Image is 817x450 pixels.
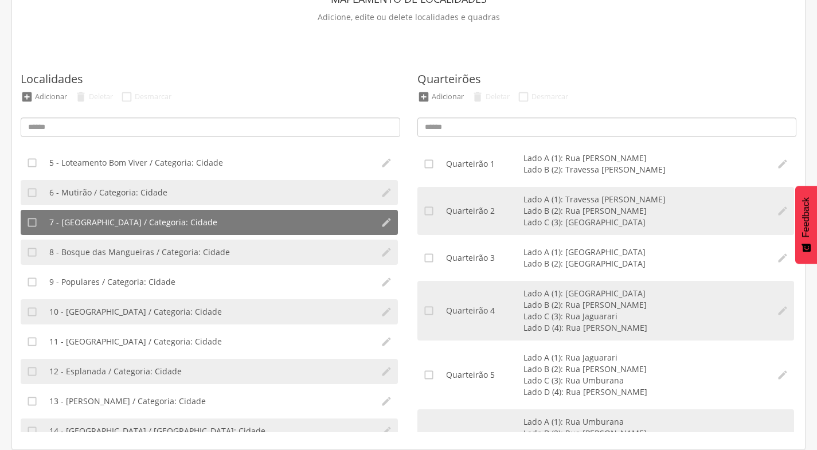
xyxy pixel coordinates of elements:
div: Quarteirão 1 [446,158,523,170]
label: Quarteirões [417,71,481,88]
div:  [21,91,33,103]
li: Lado C (3): Rua Jaguarari [523,311,766,322]
i:  [26,187,38,198]
li: Lado A (1): Travessa [PERSON_NAME] [523,194,766,205]
span: 14 - [GEOGRAPHIC_DATA] / [GEOGRAPHIC_DATA]: Cidade [49,425,265,437]
i:  [381,306,392,318]
li: Lado A (1): Rua Umburana [523,416,766,428]
i:  [26,366,38,377]
li: Lado B (2): Rua [PERSON_NAME] [523,205,766,217]
div: Adicionar [35,92,67,101]
span: 8 - Bosque das Mangueiras / Categoria: Cidade [49,246,230,258]
div: Deletar [486,92,510,101]
span: 9 - Populares / Categoria: Cidade [49,276,175,288]
span: 13 - [PERSON_NAME] / Categoria: Cidade [49,396,206,407]
i:  [26,217,38,228]
span: 10 - [GEOGRAPHIC_DATA] / Categoria: Cidade [49,306,222,318]
li: Lado A (1): Rua [PERSON_NAME] [523,152,766,164]
i:  [26,336,38,347]
i:  [26,306,38,318]
span: 5 - Loteamento Bom Viver / Categoria: Cidade [49,157,223,169]
i:  [777,158,788,170]
div: Deletar [89,92,113,101]
i:  [423,205,435,217]
div:  [517,91,530,103]
i:  [381,336,392,347]
i:  [26,157,38,169]
i:  [381,246,392,258]
i:  [381,157,392,169]
i:  [26,276,38,288]
li: Lado B (2): Rua [PERSON_NAME] [523,363,766,375]
li: Lado B (2): Travessa [PERSON_NAME] [523,164,766,175]
i:  [423,369,435,381]
i:  [777,369,788,381]
i:  [777,305,788,316]
i:  [381,217,392,228]
i:  [423,305,435,316]
span: 7 - [GEOGRAPHIC_DATA] / Categoria: Cidade [49,217,217,228]
li: Lado A (1): [GEOGRAPHIC_DATA] [523,246,766,258]
label: Localidades [21,71,83,88]
div: Quarteirão 2 [446,205,523,217]
span: Feedback [801,197,811,237]
i:  [26,425,38,437]
i:  [26,396,38,407]
span: 12 - Esplanada / Categoria: Cidade [49,366,182,377]
li: Lado C (3): [GEOGRAPHIC_DATA] [523,217,766,228]
span: 6 - Mutirão / Categoria: Cidade [49,187,167,198]
div: Quarteirão 5 [446,369,523,381]
div: Desmarcar [135,92,171,101]
button: Feedback - Mostrar pesquisa [795,186,817,264]
li: Lado D (4): Rua [PERSON_NAME] [523,322,766,334]
i:  [26,246,38,258]
i:  [423,252,435,264]
i:  [381,366,392,377]
p: Adicione, edite ou delete localidades e quadras [21,9,796,25]
div:  [120,91,133,103]
div:  [417,91,430,103]
span: 11 - [GEOGRAPHIC_DATA] / Categoria: Cidade [49,336,222,347]
i:  [381,276,392,288]
i:  [381,187,392,198]
div: Quarteirão 4 [446,305,523,316]
li: Lado B (2): [GEOGRAPHIC_DATA] [523,258,766,269]
li: Lado C (3): Rua Umburana [523,375,766,386]
i:  [381,425,392,437]
div: Adicionar [432,92,464,101]
li: Lado B (2): Rua [PERSON_NAME] [523,428,766,439]
div:  [75,91,87,103]
li: Lado A (1): [GEOGRAPHIC_DATA] [523,288,766,299]
i:  [381,396,392,407]
div: Desmarcar [531,92,568,101]
i:  [777,205,788,217]
div: Quarteirão 3 [446,252,523,264]
li: Lado B (2): Rua [PERSON_NAME] [523,299,766,311]
li: Lado D (4): Rua [PERSON_NAME] [523,386,766,398]
div:  [471,91,484,103]
li: Lado A (1): Rua Jaguarari [523,352,766,363]
i:  [423,158,435,170]
i:  [777,252,788,264]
